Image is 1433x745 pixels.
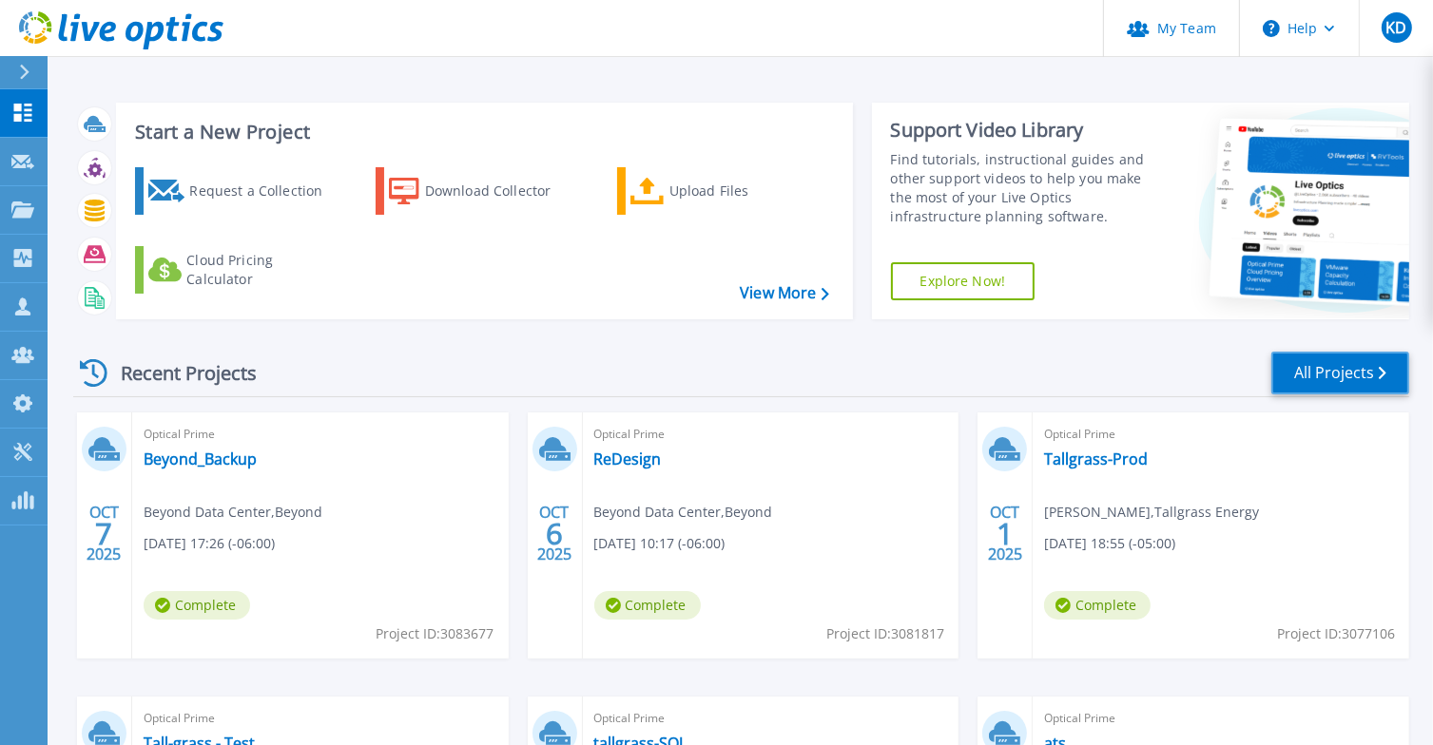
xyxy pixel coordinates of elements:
[135,122,828,143] h3: Start a New Project
[546,525,563,542] span: 6
[740,284,828,302] a: View More
[1044,591,1151,620] span: Complete
[997,525,1014,542] span: 1
[891,150,1161,226] div: Find tutorials, instructional guides and other support videos to help you make the most of your L...
[891,118,1161,143] div: Support Video Library
[669,172,822,210] div: Upload Files
[1277,623,1395,644] span: Project ID: 3077106
[594,502,773,523] span: Beyond Data Center , Beyond
[144,533,275,554] span: [DATE] 17:26 (-06:00)
[1044,449,1148,468] a: Tallgrass-Prod
[135,167,347,215] a: Request a Collection
[186,251,339,289] div: Cloud Pricing Calculator
[135,246,347,294] a: Cloud Pricing Calculator
[1044,424,1398,445] span: Optical Prime
[1271,352,1409,394] a: All Projects
[1385,20,1406,35] span: KD
[144,708,497,729] span: Optical Prime
[891,262,1036,300] a: Explore Now!
[1044,533,1175,554] span: [DATE] 18:55 (-05:00)
[594,424,948,445] span: Optical Prime
[987,499,1023,568] div: OCT 2025
[1044,708,1398,729] span: Optical Prime
[425,172,577,210] div: Download Collector
[594,449,662,468] a: ReDesign
[1044,502,1259,523] span: [PERSON_NAME] , Tallgrass Energy
[594,533,726,554] span: [DATE] 10:17 (-06:00)
[594,708,948,729] span: Optical Prime
[144,502,322,523] span: Beyond Data Center , Beyond
[144,424,497,445] span: Optical Prime
[144,449,257,468] a: Beyond_Backup
[377,623,494,644] span: Project ID: 3083677
[536,499,572,568] div: OCT 2025
[617,167,829,215] a: Upload Files
[95,525,112,542] span: 7
[73,350,282,396] div: Recent Projects
[189,172,341,210] div: Request a Collection
[86,499,122,568] div: OCT 2025
[594,591,701,620] span: Complete
[826,623,944,644] span: Project ID: 3081817
[144,591,250,620] span: Complete
[376,167,588,215] a: Download Collector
